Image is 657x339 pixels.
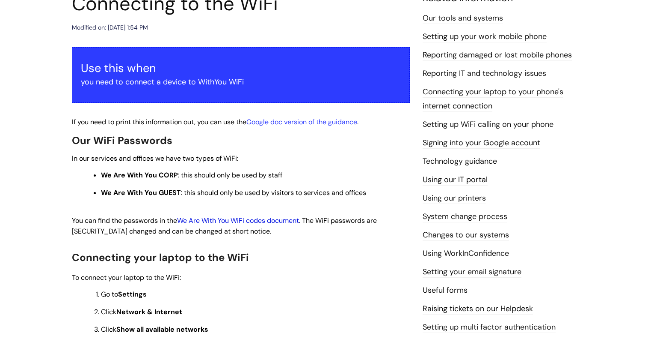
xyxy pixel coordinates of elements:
span: To connect your laptop to the WiFi: [72,273,181,282]
span: In our services and offices we have two types of WiFi: [72,154,238,163]
span: Click [101,325,208,334]
a: We Are With You WiFi codes document [177,216,299,225]
span: : this should only be used by staff [101,171,282,180]
span: Click [101,307,182,316]
a: Reporting damaged or lost mobile phones [423,50,572,61]
h3: Use this when [81,61,401,75]
span: : this should only be used by visitors to services and offices [101,188,366,197]
span: Go to [101,290,147,299]
p: you need to connect a device to WithYou WiFi [81,75,401,89]
a: Technology guidance [423,156,497,167]
a: Setting up WiFi calling on your phone [423,119,553,130]
a: Using our printers [423,193,486,204]
strong: Show all available networks [116,325,208,334]
a: Using WorkInConfidence [423,248,509,259]
a: Setting your email signature [423,267,521,278]
a: Our tools and systems [423,13,503,24]
a: Setting up multi factor authentication [423,322,556,333]
a: Setting up your work mobile phone [423,31,547,42]
span: If you need to print this information out, you can use the . [72,117,358,126]
a: Using our IT portal [423,174,488,186]
strong: Network & Internet [116,307,182,316]
a: Changes to our systems [423,230,509,241]
a: System change process [423,211,507,222]
a: Raising tickets on our Helpdesk [423,303,533,315]
a: Connecting your laptop to your phone's internet connection [423,87,563,111]
div: Modified on: [DATE] 1:54 PM [72,22,148,33]
a: Reporting IT and technology issues [423,68,546,79]
span: Connecting your laptop to the WiFi [72,251,249,264]
strong: Settings [118,290,147,299]
span: Our WiFi Passwords [72,134,172,147]
strong: We Are With You CORP [101,171,178,180]
strong: We Are With You GUEST [101,188,181,197]
a: Useful forms [423,285,468,296]
a: Google doc version of the guidance [246,117,357,126]
a: Signing into your Google account [423,138,540,149]
span: You can find the passwords in the . The WiFi passwords are [SECURITY_DATA] changed and can be cha... [72,216,377,236]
